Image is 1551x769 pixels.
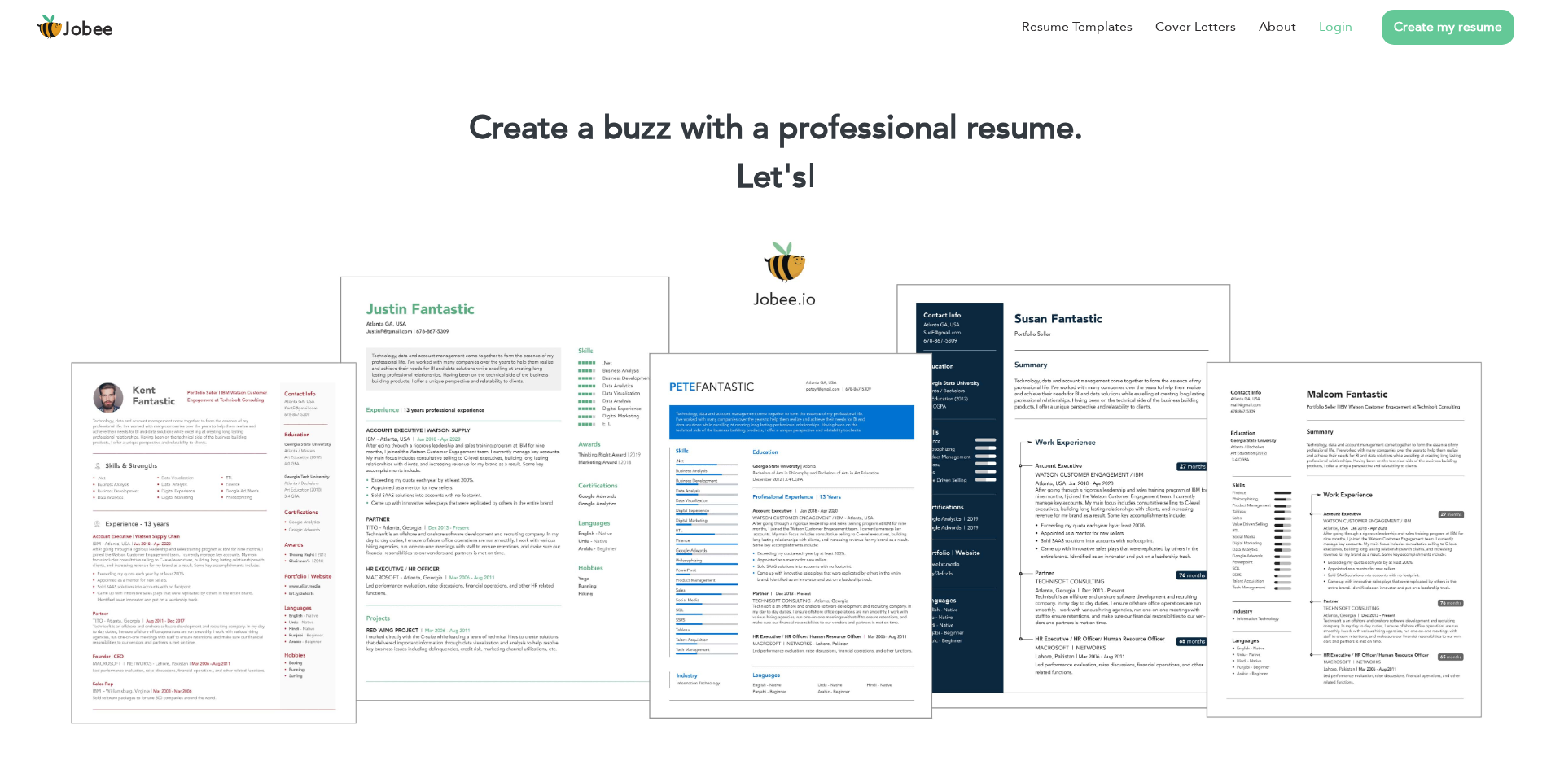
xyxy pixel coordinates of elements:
h2: Let's [24,156,1527,199]
h1: Create a buzz with a professional resume. [24,107,1527,150]
a: Login [1319,17,1352,37]
span: | [808,155,815,199]
a: Cover Letters [1155,17,1236,37]
a: Jobee [37,14,113,40]
a: About [1259,17,1296,37]
a: Create my resume [1382,10,1514,45]
img: jobee.io [37,14,63,40]
span: Jobee [63,21,113,39]
a: Resume Templates [1022,17,1133,37]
